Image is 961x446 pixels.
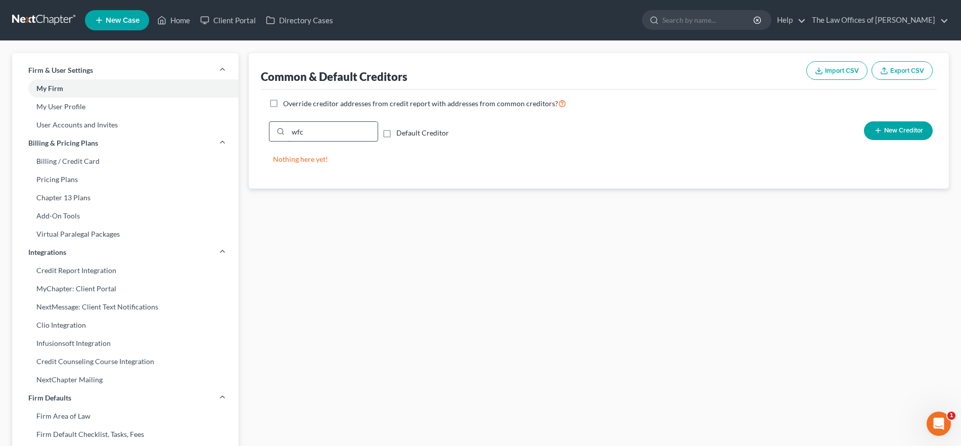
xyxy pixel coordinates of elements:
a: Virtual Paralegal Packages [12,225,239,243]
input: Quick Search [288,122,378,141]
span: Integrations [28,247,66,257]
a: NextChapter Mailing [12,371,239,389]
span: Override creditor addresses from credit report with addresses from common creditors? [283,99,558,108]
div: Common & Default Creditors [261,69,407,84]
a: Help [772,11,806,29]
a: User Accounts and Invites [12,116,239,134]
a: My User Profile [12,98,239,116]
a: The Law Offices of [PERSON_NAME] [807,11,948,29]
a: Clio Integration [12,316,239,334]
span: New Case [106,17,140,24]
a: Integrations [12,243,239,261]
span: Firm & User Settings [28,65,93,75]
a: Add-On Tools [12,207,239,225]
a: Firm Area of Law [12,407,239,425]
p: Nothing here yet! [273,154,925,164]
a: Chapter 13 Plans [12,189,239,207]
a: Client Portal [195,11,261,29]
a: Home [152,11,195,29]
a: Firm Defaults [12,389,239,407]
span: Import CSV [825,67,859,75]
a: Billing & Pricing Plans [12,134,239,152]
a: Credit Report Integration [12,261,239,280]
button: Export CSV [872,61,933,80]
a: NextMessage: Client Text Notifications [12,298,239,316]
button: New Creditor [864,121,933,140]
a: Credit Counseling Course Integration [12,352,239,371]
a: My Firm [12,79,239,98]
a: Billing / Credit Card [12,152,239,170]
iframe: Intercom live chat [927,412,951,436]
a: Infusionsoft Integration [12,334,239,352]
label: Default Creditor [396,128,449,138]
a: Firm & User Settings [12,61,239,79]
span: Billing & Pricing Plans [28,138,98,148]
a: Directory Cases [261,11,338,29]
button: Import CSV [806,61,867,80]
input: Search by name... [662,11,755,29]
span: 1 [947,412,955,420]
span: New Creditor [884,127,923,135]
a: Pricing Plans [12,170,239,189]
a: Firm Default Checklist, Tasks, Fees [12,425,239,443]
a: MyChapter: Client Portal [12,280,239,298]
span: Firm Defaults [28,393,71,403]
